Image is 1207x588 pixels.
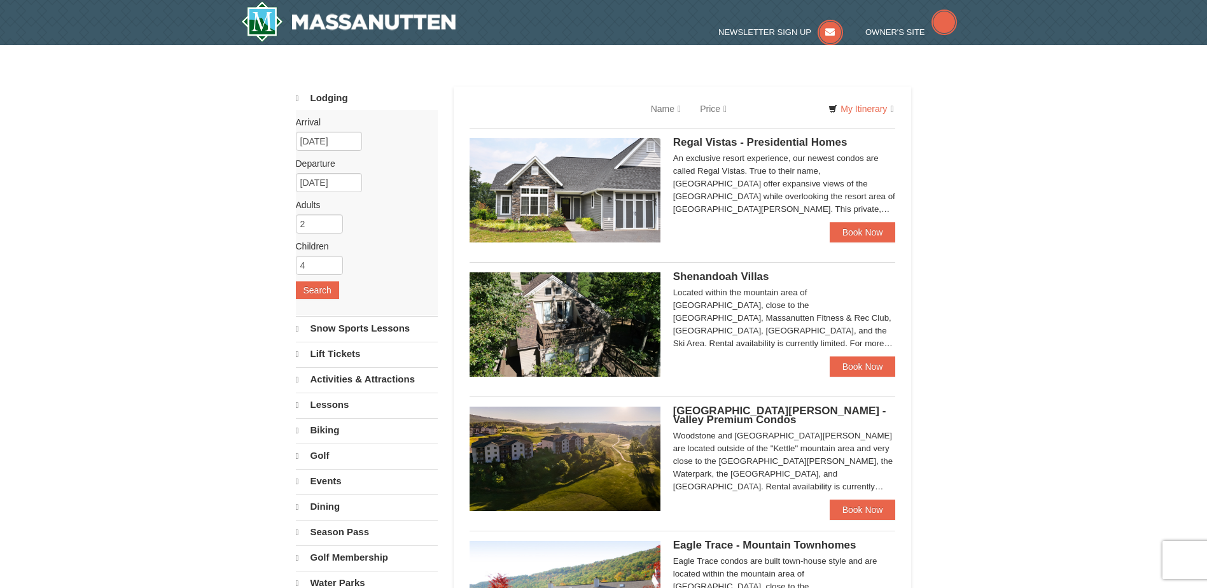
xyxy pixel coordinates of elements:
[470,407,660,511] img: 19219041-4-ec11c166.jpg
[673,152,896,216] div: An exclusive resort experience, our newest condos are called Regal Vistas. True to their name, [G...
[296,316,438,340] a: Snow Sports Lessons
[296,199,428,211] label: Adults
[865,27,957,37] a: Owner's Site
[830,356,896,377] a: Book Now
[820,99,902,118] a: My Itinerary
[296,545,438,570] a: Golf Membership
[830,500,896,520] a: Book Now
[296,520,438,544] a: Season Pass
[470,138,660,242] img: 19218991-1-902409a9.jpg
[718,27,843,37] a: Newsletter Sign Up
[673,270,769,283] span: Shenandoah Villas
[296,240,428,253] label: Children
[296,444,438,468] a: Golf
[241,1,456,42] a: Massanutten Resort
[641,96,690,122] a: Name
[296,116,428,129] label: Arrival
[673,286,896,350] div: Located within the mountain area of [GEOGRAPHIC_DATA], close to the [GEOGRAPHIC_DATA], Massanutte...
[296,418,438,442] a: Biking
[296,494,438,519] a: Dining
[296,393,438,417] a: Lessons
[296,87,438,110] a: Lodging
[673,136,848,148] span: Regal Vistas - Presidential Homes
[296,342,438,366] a: Lift Tickets
[296,469,438,493] a: Events
[690,96,736,122] a: Price
[673,405,886,426] span: [GEOGRAPHIC_DATA][PERSON_NAME] - Valley Premium Condos
[241,1,456,42] img: Massanutten Resort Logo
[865,27,925,37] span: Owner's Site
[296,157,428,170] label: Departure
[673,430,896,493] div: Woodstone and [GEOGRAPHIC_DATA][PERSON_NAME] are located outside of the "Kettle" mountain area an...
[718,27,811,37] span: Newsletter Sign Up
[470,272,660,377] img: 19219019-2-e70bf45f.jpg
[673,539,856,551] span: Eagle Trace - Mountain Townhomes
[296,281,339,299] button: Search
[296,367,438,391] a: Activities & Attractions
[830,222,896,242] a: Book Now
